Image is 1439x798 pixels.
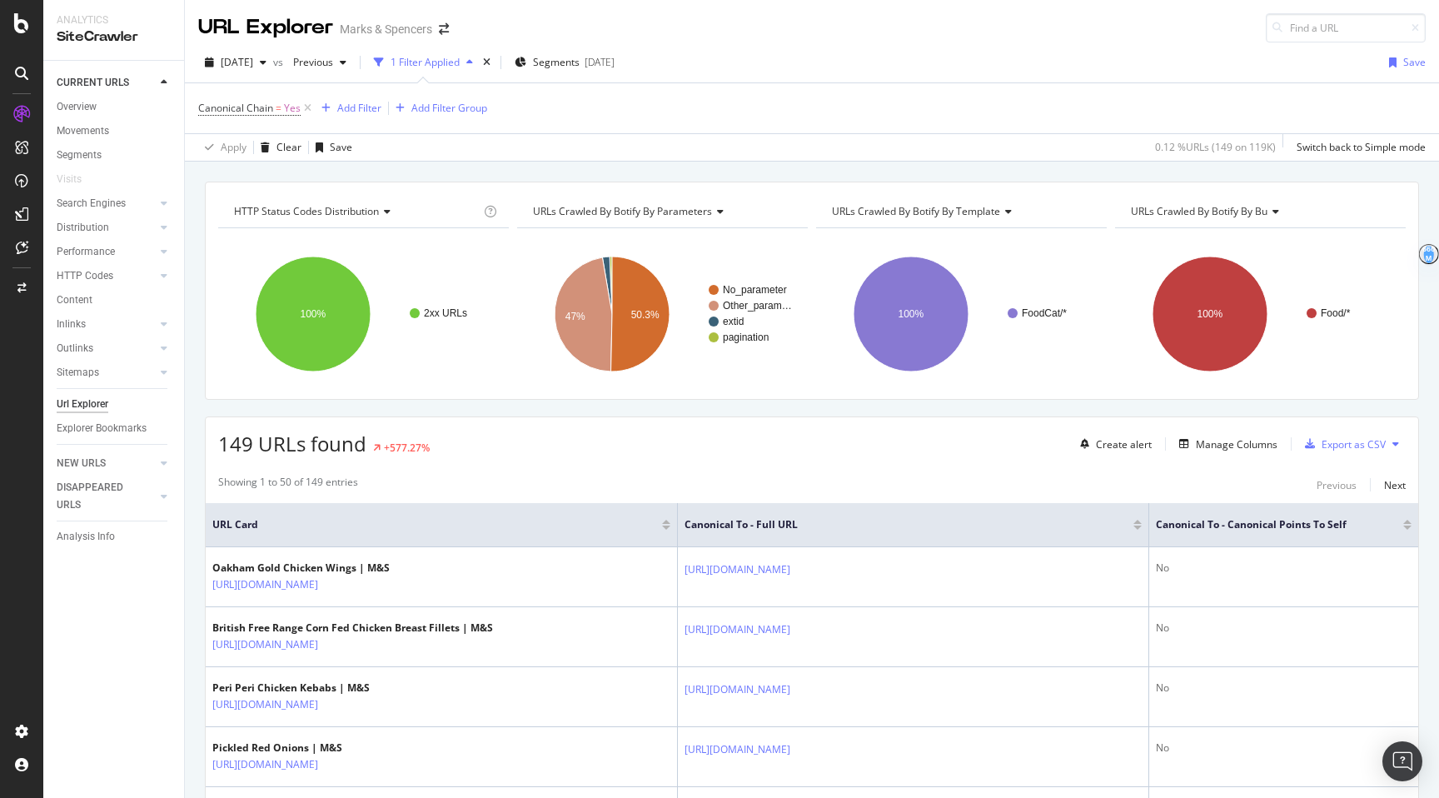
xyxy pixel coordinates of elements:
[1290,134,1426,161] button: Switch back to Simple mode
[57,340,156,357] a: Outlinks
[286,49,353,76] button: Previous
[1073,431,1152,457] button: Create alert
[1128,198,1391,225] h4: URLs Crawled By Botify By bu
[1382,49,1426,76] button: Save
[685,621,790,638] a: [URL][DOMAIN_NAME]
[565,311,585,322] text: 47%
[1322,437,1386,451] div: Export as CSV
[57,396,108,413] div: Url Explorer
[218,430,366,457] span: 149 URLs found
[685,681,790,698] a: [URL][DOMAIN_NAME]
[1403,55,1426,69] div: Save
[57,420,172,437] a: Explorer Bookmarks
[685,517,1109,532] span: Canonical To - Full URL
[57,267,156,285] a: HTTP Codes
[723,300,792,312] text: Other_param…
[276,101,281,115] span: =
[330,140,352,154] div: Save
[1115,242,1406,387] div: A chart.
[1131,204,1267,218] span: URLs Crawled By Botify By bu
[533,55,580,69] span: Segments
[530,198,793,225] h4: URLs Crawled By Botify By parameters
[273,55,286,69] span: vs
[57,74,129,92] div: CURRENT URLS
[57,243,156,261] a: Performance
[439,23,449,35] div: arrow-right-arrow-left
[57,219,156,237] a: Distribution
[301,308,326,320] text: 100%
[1156,681,1412,696] div: No
[198,101,273,115] span: Canonical Chain
[1317,478,1357,492] div: Previous
[57,364,99,382] div: Sitemaps
[254,134,301,161] button: Clear
[1196,437,1277,451] div: Manage Columns
[424,307,467,319] text: 2xx URLs
[1297,140,1426,154] div: Switch back to Simple mode
[367,49,480,76] button: 1 Filter Applied
[57,316,86,333] div: Inlinks
[57,195,126,212] div: Search Engines
[1156,561,1412,576] div: No
[57,396,172,413] a: Url Explorer
[57,219,109,237] div: Distribution
[391,55,460,69] div: 1 Filter Applied
[685,741,790,758] a: [URL][DOMAIN_NAME]
[1317,475,1357,495] button: Previous
[1156,621,1412,636] div: No
[218,475,358,495] div: Showing 1 to 50 of 149 entries
[276,140,301,154] div: Clear
[480,54,494,71] div: times
[212,741,391,756] div: Pickled Red Onions | M&S
[533,204,712,218] span: URLs Crawled By Botify By parameters
[57,267,113,285] div: HTTP Codes
[231,198,480,225] h4: HTTP Status Codes Distribution
[57,98,97,116] div: Overview
[337,101,381,115] div: Add Filter
[723,316,744,327] text: extid
[221,55,253,69] span: 2025 Aug. 16th
[57,243,115,261] div: Performance
[517,242,808,387] svg: A chart.
[212,576,318,593] a: [URL][DOMAIN_NAME]
[1156,741,1412,756] div: No
[57,340,93,357] div: Outlinks
[57,122,172,140] a: Movements
[198,13,333,42] div: URL Explorer
[829,198,1092,225] h4: URLs Crawled By Botify By template
[57,528,115,546] div: Analysis Info
[57,171,82,188] div: Visits
[899,308,924,320] text: 100%
[1382,741,1422,781] div: Open Intercom Messenger
[57,292,172,309] a: Content
[685,561,790,578] a: [URL][DOMAIN_NAME]
[508,49,621,76] button: Segments[DATE]
[1096,437,1152,451] div: Create alert
[57,479,156,514] a: DISAPPEARED URLS
[723,332,769,343] text: pagination
[212,517,658,532] span: URL Card
[1198,308,1223,320] text: 100%
[57,147,172,164] a: Segments
[212,681,391,696] div: Peri Peri Chicken Kebabs | M&S
[57,27,171,47] div: SiteCrawler
[57,122,109,140] div: Movements
[212,756,318,773] a: [URL][DOMAIN_NAME]
[221,140,246,154] div: Apply
[212,621,493,636] div: British Free Range Corn Fed Chicken Breast Fillets | M&S
[585,55,615,69] div: [DATE]
[198,49,273,76] button: [DATE]
[284,97,301,120] span: Yes
[1384,478,1406,492] div: Next
[1022,307,1067,319] text: FoodCat/*
[1384,475,1406,495] button: Next
[389,98,487,118] button: Add Filter Group
[212,636,318,653] a: [URL][DOMAIN_NAME]
[57,455,156,472] a: NEW URLS
[286,55,333,69] span: Previous
[57,98,172,116] a: Overview
[57,171,98,188] a: Visits
[57,455,106,472] div: NEW URLS
[57,74,156,92] a: CURRENT URLS
[1156,517,1378,532] span: Canonical To - Canonical Points to Self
